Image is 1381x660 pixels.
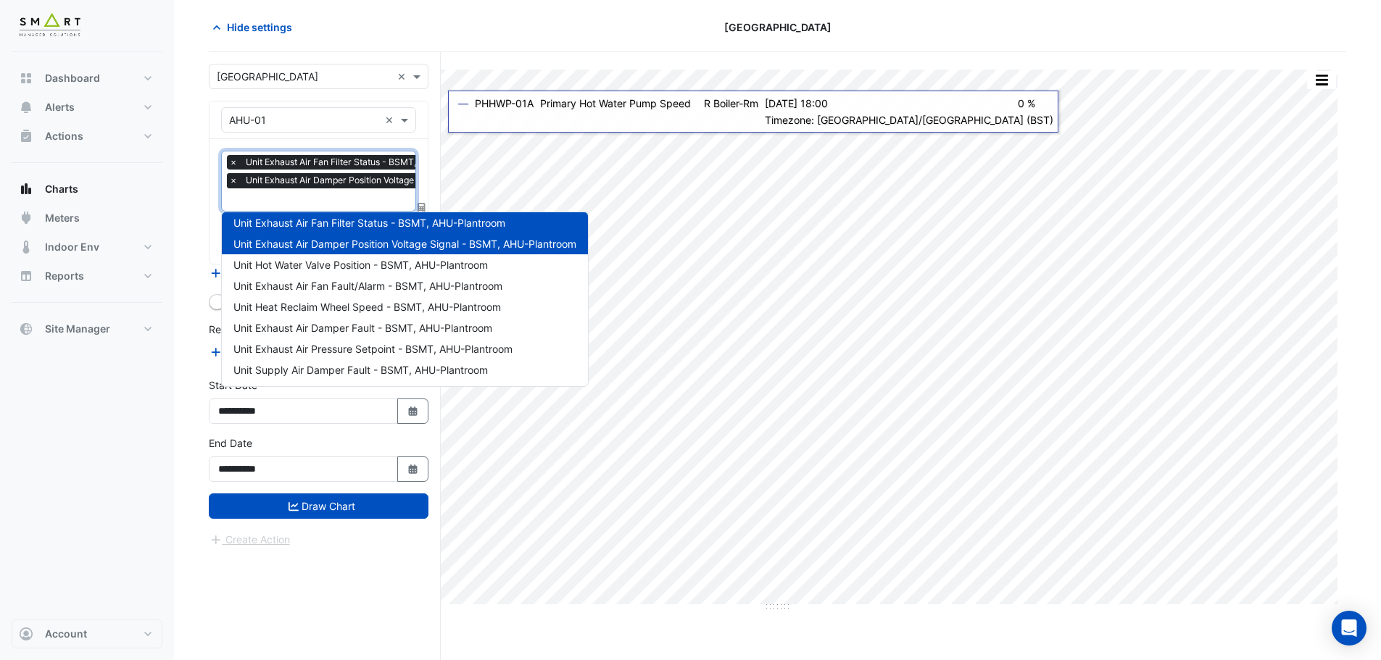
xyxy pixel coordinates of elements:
[12,262,162,291] button: Reports
[45,211,80,225] span: Meters
[45,71,100,85] span: Dashboard
[19,129,33,143] app-icon: Actions
[45,240,99,254] span: Indoor Env
[233,322,492,334] span: Unit Exhaust Air Damper Fault - BSMT, AHU-Plantroom
[242,155,488,170] span: Unit Exhaust Air Fan Filter Status - BSMT, AHU-Plantroom
[12,233,162,262] button: Indoor Env
[233,343,513,355] span: Unit Exhaust Air Pressure Setpoint - BSMT, AHU-Plantroom
[407,463,420,475] fa-icon: Select Date
[227,20,292,35] span: Hide settings
[209,435,252,451] label: End Date
[19,211,33,225] app-icon: Meters
[233,280,502,292] span: Unit Exhaust Air Fan Fault/Alarm - BSMT, AHU-Plantroom
[724,20,831,35] span: [GEOGRAPHIC_DATA]
[45,627,87,641] span: Account
[19,71,33,85] app-icon: Dashboard
[209,532,291,544] app-escalated-ticket-create-button: Please draw the charts first
[209,493,428,519] button: Draw Chart
[12,93,162,122] button: Alerts
[19,240,33,254] app-icon: Indoor Env
[19,100,33,114] app-icon: Alerts
[385,112,397,128] span: Clear
[45,100,75,114] span: Alerts
[19,269,33,283] app-icon: Reports
[1332,611,1367,646] div: Open Intercom Messenger
[12,175,162,204] button: Charts
[222,212,588,386] div: Options List
[233,364,488,376] span: Unit Supply Air Damper Fault - BSMT, AHU-Plantroom
[19,322,33,336] app-icon: Site Manager
[227,155,240,170] span: ×
[45,322,110,336] span: Site Manager
[209,264,296,281] button: Add Equipment
[12,64,162,93] button: Dashboard
[209,322,285,337] label: Reference Lines
[12,314,162,343] button: Site Manager
[242,173,550,188] span: Unit Exhaust Air Damper Position Voltage Signal - BSMT, AHU-Plantroom
[209,14,302,40] button: Hide settings
[233,217,505,229] span: Unit Exhaust Air Fan Filter Status - BSMT, AHU-Plantroom
[17,12,83,41] img: Company Logo
[45,269,84,283] span: Reports
[397,69,410,84] span: Clear
[233,238,576,250] span: Unit Exhaust Air Damper Position Voltage Signal - BSMT, AHU-Plantroom
[45,182,78,196] span: Charts
[19,182,33,196] app-icon: Charts
[233,301,501,313] span: Unit Heat Reclaim Wheel Speed - BSMT, AHU-Plantroom
[209,343,317,360] button: Add Reference Line
[45,129,83,143] span: Actions
[233,259,488,271] span: Unit Hot Water Valve Position - BSMT, AHU-Plantroom
[407,405,420,417] fa-icon: Select Date
[12,122,162,151] button: Actions
[12,204,162,233] button: Meters
[209,377,257,393] label: Start Date
[1307,71,1336,89] button: More Options
[415,201,428,214] span: Choose Function
[12,619,162,648] button: Account
[227,173,240,188] span: ×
